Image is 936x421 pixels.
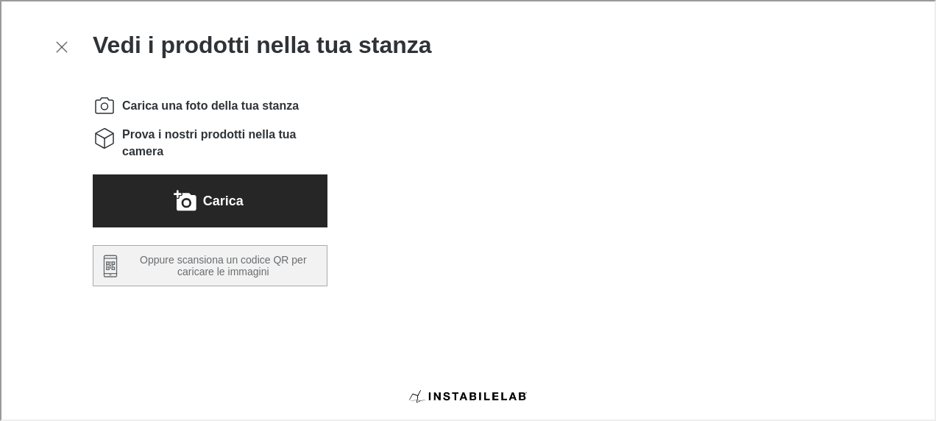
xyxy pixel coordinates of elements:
label: Carica [202,188,242,211]
span: Prova i nostri prodotti nella tua camera [121,125,326,158]
a: Visit Instabilelab homepage [408,379,525,410]
ol: Instructions [91,93,326,158]
span: Carica una foto della tua stanza [121,96,297,113]
button: Carica una foto della tua stanza [91,173,326,226]
button: Scansiona un codice QR per caricare le immagini [91,244,326,285]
